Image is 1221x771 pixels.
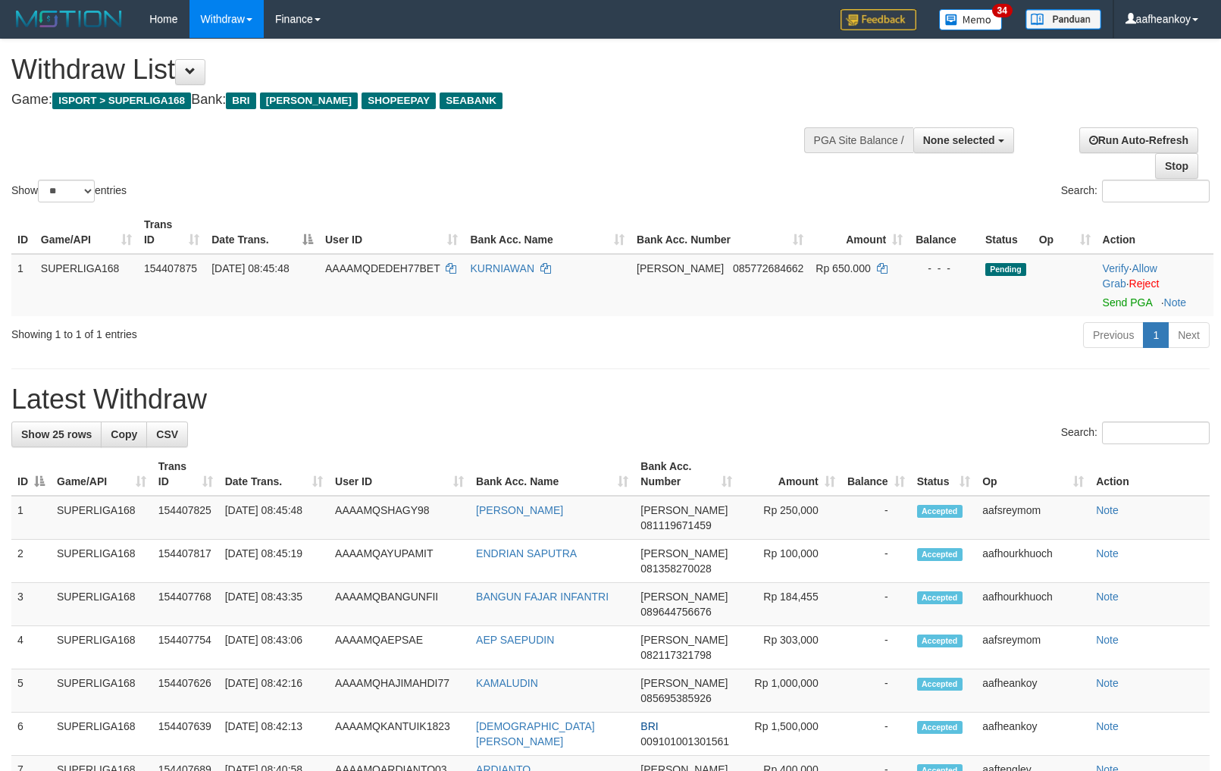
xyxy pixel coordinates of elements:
[1097,254,1213,316] td: · ·
[841,496,911,540] td: -
[219,453,329,496] th: Date Trans.: activate to sort column ascending
[640,692,711,704] span: Copy 085695385926 to clipboard
[11,669,51,713] td: 5
[640,720,658,732] span: BRI
[1155,153,1198,179] a: Stop
[51,453,152,496] th: Game/API: activate to sort column ascending
[205,211,319,254] th: Date Trans.: activate to sort column descending
[476,591,609,603] a: BANGUN FAJAR INFANTRI
[1096,547,1119,559] a: Note
[11,626,51,669] td: 4
[51,496,152,540] td: SUPERLIGA168
[219,496,329,540] td: [DATE] 08:45:48
[211,262,289,274] span: [DATE] 08:45:48
[11,92,799,108] h4: Game: Bank:
[152,540,219,583] td: 154407817
[640,591,728,603] span: [PERSON_NAME]
[11,180,127,202] label: Show entries
[1097,211,1213,254] th: Action
[156,428,178,440] span: CSV
[976,713,1090,756] td: aafheankoy
[1129,277,1160,290] a: Reject
[841,669,911,713] td: -
[976,496,1090,540] td: aafsreymom
[21,428,92,440] span: Show 25 rows
[640,504,728,516] span: [PERSON_NAME]
[35,254,138,316] td: SUPERLIGA168
[637,262,724,274] span: [PERSON_NAME]
[11,8,127,30] img: MOTION_logo.png
[329,540,470,583] td: AAAAMQAYUPAMIT
[631,211,809,254] th: Bank Acc. Number: activate to sort column ascending
[329,583,470,626] td: AAAAMQBANGUNFII
[11,496,51,540] td: 1
[329,496,470,540] td: AAAAMQSHAGY98
[476,720,595,747] a: [DEMOGRAPHIC_DATA][PERSON_NAME]
[476,634,554,646] a: AEP SAEPUDIN
[1033,211,1097,254] th: Op: activate to sort column ascending
[11,321,497,342] div: Showing 1 to 1 of 1 entries
[152,669,219,713] td: 154407626
[634,453,738,496] th: Bank Acc. Number: activate to sort column ascending
[11,713,51,756] td: 6
[640,677,728,689] span: [PERSON_NAME]
[917,678,963,691] span: Accepted
[219,713,329,756] td: [DATE] 08:42:13
[738,669,841,713] td: Rp 1,000,000
[1102,422,1210,444] input: Search:
[915,261,973,276] div: - - -
[809,211,909,254] th: Amount: activate to sort column ascending
[11,583,51,626] td: 3
[11,55,799,85] h1: Withdraw List
[329,713,470,756] td: AAAAMQKANTUIK1823
[111,428,137,440] span: Copy
[325,262,440,274] span: AAAAMQDEDEH77BET
[738,713,841,756] td: Rp 1,500,000
[733,262,803,274] span: Copy 085772684662 to clipboard
[51,669,152,713] td: SUPERLIGA168
[738,540,841,583] td: Rp 100,000
[11,453,51,496] th: ID: activate to sort column descending
[38,180,95,202] select: Showentries
[976,540,1090,583] td: aafhourkhuoch
[911,453,977,496] th: Status: activate to sort column ascending
[152,496,219,540] td: 154407825
[219,669,329,713] td: [DATE] 08:42:16
[329,453,470,496] th: User ID: activate to sort column ascending
[138,211,205,254] th: Trans ID: activate to sort column ascending
[1096,634,1119,646] a: Note
[1061,422,1210,444] label: Search:
[319,211,464,254] th: User ID: activate to sort column ascending
[152,453,219,496] th: Trans ID: activate to sort column ascending
[11,211,35,254] th: ID
[152,626,219,669] td: 154407754
[219,626,329,669] td: [DATE] 08:43:06
[917,591,963,604] span: Accepted
[1103,296,1152,309] a: Send PGA
[476,677,538,689] a: KAMALUDIN
[476,504,563,516] a: [PERSON_NAME]
[1083,322,1144,348] a: Previous
[917,505,963,518] span: Accepted
[738,583,841,626] td: Rp 184,455
[913,127,1014,153] button: None selected
[640,735,729,747] span: Copy 009101001301561 to clipboard
[1102,180,1210,202] input: Search:
[909,211,979,254] th: Balance
[51,626,152,669] td: SUPERLIGA168
[640,634,728,646] span: [PERSON_NAME]
[52,92,191,109] span: ISPORT > SUPERLIGA168
[51,713,152,756] td: SUPERLIGA168
[640,649,711,661] span: Copy 082117321798 to clipboard
[152,583,219,626] td: 154407768
[992,4,1013,17] span: 34
[1103,262,1129,274] a: Verify
[1090,453,1210,496] th: Action
[640,563,711,575] span: Copy 081358270028 to clipboard
[1168,322,1210,348] a: Next
[440,92,502,109] span: SEABANK
[1096,504,1119,516] a: Note
[476,547,577,559] a: ENDRIAN SAPUTRA
[738,626,841,669] td: Rp 303,000
[1079,127,1198,153] a: Run Auto-Refresh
